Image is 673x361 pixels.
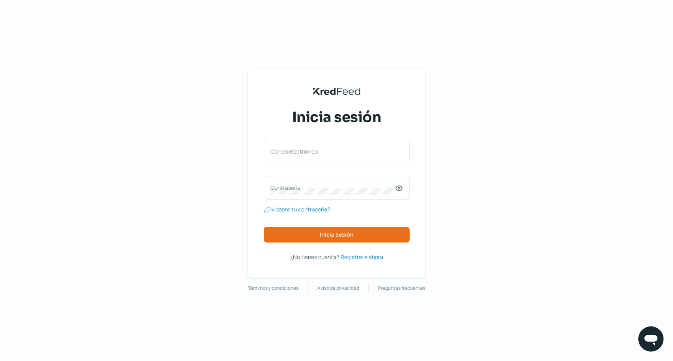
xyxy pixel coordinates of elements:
[270,148,395,155] label: Correo electrónico
[320,232,354,237] span: Inicia sesión
[378,284,425,293] a: Preguntas frecuentes
[264,204,330,214] a: ¿Olvidaste tu contraseña?
[292,107,381,127] span: Inicia sesión
[643,331,659,347] img: chatIcon
[290,253,339,261] span: ¿No tienes cuenta?
[264,227,410,243] button: Inicia sesión
[248,284,298,293] a: Términos y condiciones
[341,252,383,262] a: Regístrate ahora
[317,284,359,293] a: Aviso de privacidad
[270,184,395,191] label: Contraseña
